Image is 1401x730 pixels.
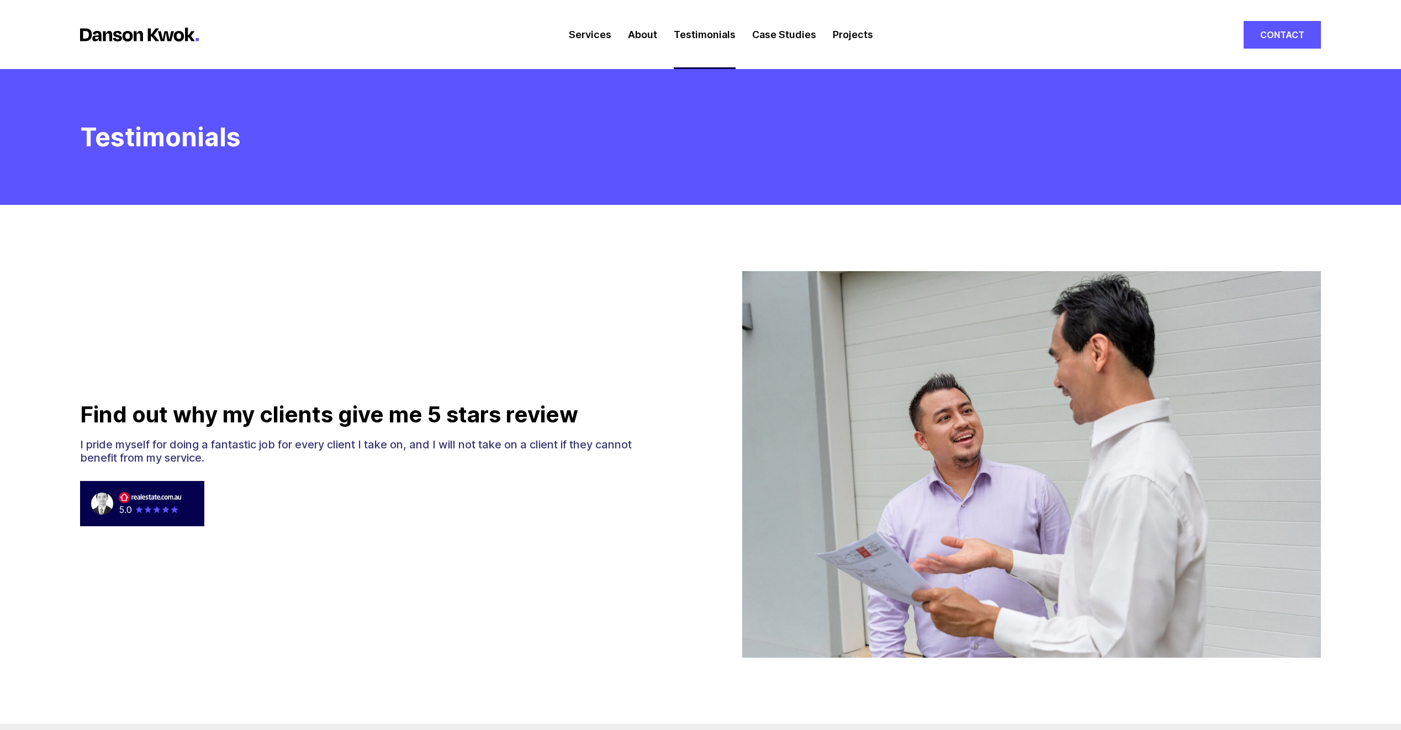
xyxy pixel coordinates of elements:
[80,28,199,41] img: logo-horizontal.f5b67f0.svg
[80,438,659,464] p: I pride myself for doing a fantastic job for every client I take on, and I will not take on a cli...
[119,492,182,503] img: real estate dot com dot au logo
[80,124,241,150] h1: Testimonials
[80,403,578,427] h2: Find out why my clients give me 5 stars review
[1244,21,1321,49] a: Contact
[119,504,179,515] div: 5.0
[80,481,204,526] a: Danson Kwok real estate dot com dot au logo 5.0
[91,493,113,515] img: Danson Kwok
